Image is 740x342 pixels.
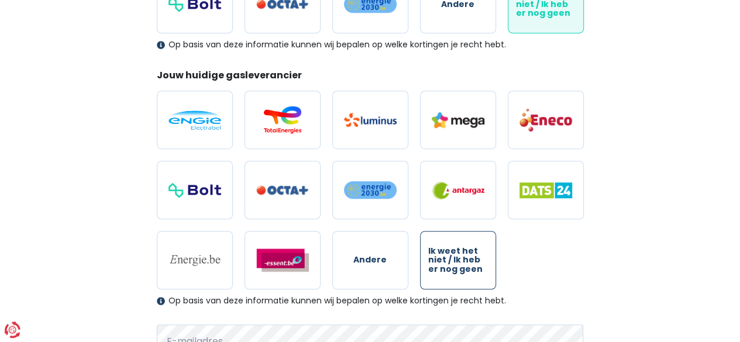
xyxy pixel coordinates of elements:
[157,68,584,87] legend: Jouw huidige gasleverancier
[256,106,309,134] img: Total Energies / Lampiris
[353,255,387,264] span: Andere
[256,185,309,195] img: Octa+
[157,40,584,50] div: Op basis van deze informatie kunnen wij bepalen op welke kortingen je recht hebt.
[428,247,488,274] span: Ik weet het niet / Ik heb er nog geen
[344,113,397,127] img: Luminus
[432,112,484,128] img: Mega
[168,254,221,267] img: Energie.be
[519,108,572,132] img: Eneco
[168,183,221,198] img: Bolt
[168,110,221,130] img: Engie / Electrabel
[157,296,584,306] div: Op basis van deze informatie kunnen wij bepalen op welke kortingen je recht hebt.
[432,181,484,199] img: Antargaz
[519,182,572,198] img: Dats 24
[344,181,397,199] img: Energie2030
[256,248,309,272] img: Essent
